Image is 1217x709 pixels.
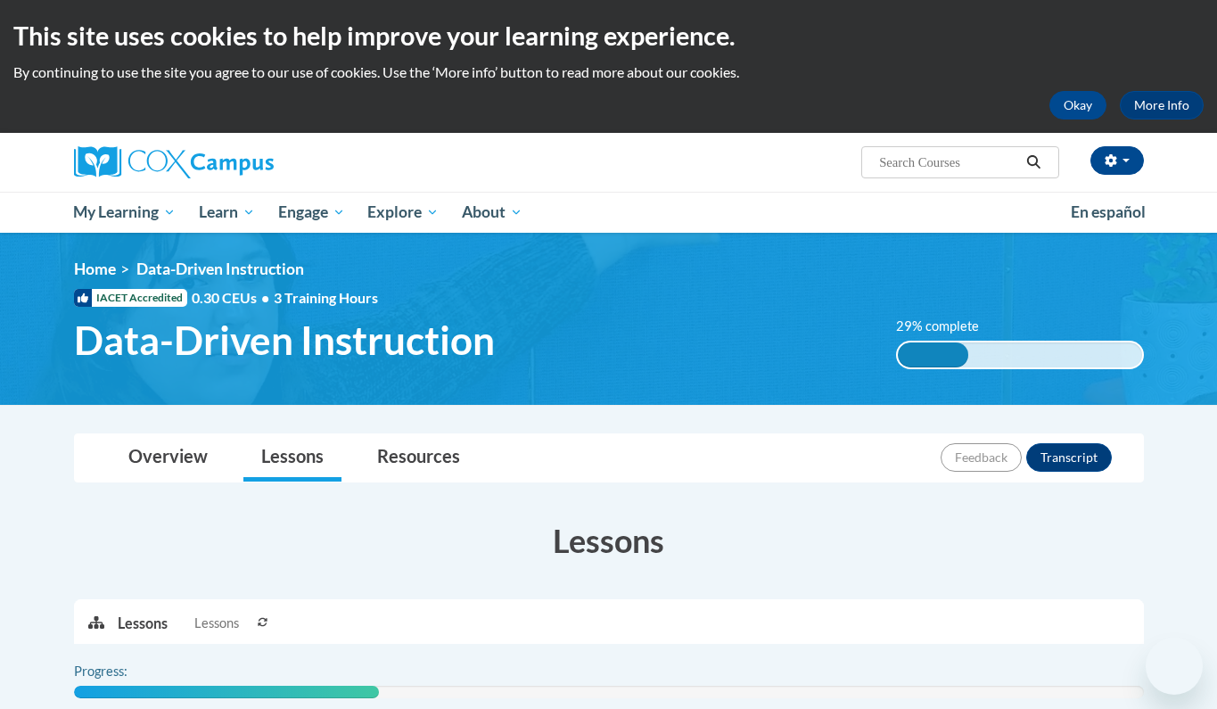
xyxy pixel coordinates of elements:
a: Learn [187,192,267,233]
span: Learn [199,202,255,223]
span: About [462,202,522,223]
div: 29% complete [898,342,968,367]
button: Account Settings [1090,146,1144,175]
button: Search [1020,152,1047,173]
span: 3 Training Hours [274,289,378,306]
span: Lessons [194,614,239,633]
span: Explore [367,202,439,223]
span: IACET Accredited [74,289,187,307]
a: En español [1059,194,1157,231]
a: Resources [359,434,478,482]
a: Overview [111,434,226,482]
input: Search Courses [877,152,1020,173]
label: Progress: [74,662,177,681]
a: Cox Campus [74,146,413,178]
a: Home [74,260,116,278]
span: Engage [278,202,345,223]
p: By continuing to use the site you agree to our use of cookies. Use the ‘More info’ button to read... [13,62,1204,82]
button: Transcript [1026,443,1112,472]
h2: This site uses cookies to help improve your learning experience. [13,18,1204,54]
a: Lessons [243,434,341,482]
button: Okay [1049,91,1106,120]
span: Data-Driven Instruction [136,260,304,278]
span: En español [1071,202,1146,221]
span: Data-Driven Instruction [74,317,495,364]
button: Feedback [941,443,1022,472]
a: About [450,192,534,233]
span: My Learning [73,202,176,223]
span: 0.30 CEUs [192,288,274,308]
a: Engage [267,192,357,233]
label: 29% complete [896,317,999,336]
div: Main menu [47,192,1171,233]
a: More Info [1120,91,1204,120]
span: • [261,289,269,306]
iframe: Button to launch messaging window [1146,638,1203,695]
h3: Lessons [74,518,1144,563]
a: Explore [356,192,450,233]
a: My Learning [62,192,188,233]
img: Cox Campus [74,146,274,178]
p: Lessons [118,614,168,633]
